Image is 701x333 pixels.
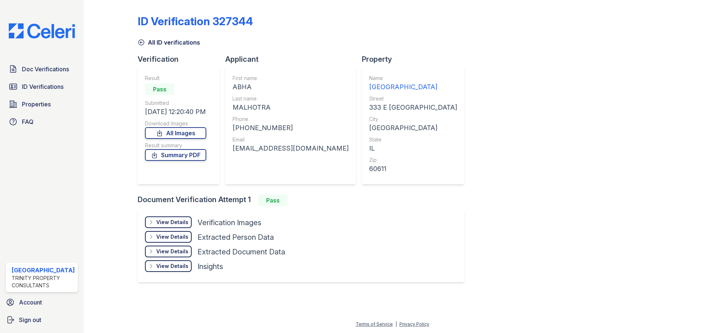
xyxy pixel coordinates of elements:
div: Applicant [225,54,362,64]
div: Verification Images [198,217,261,228]
div: View Details [156,248,188,255]
div: Last name [233,95,349,102]
div: Extracted Person Data [198,232,274,242]
div: Document Verification Attempt 1 [138,194,470,206]
a: Name [GEOGRAPHIC_DATA] [369,75,457,92]
div: View Details [156,233,188,241]
div: Street [369,95,457,102]
div: Phone [233,116,349,123]
a: ID Verifications [6,79,78,94]
div: Trinity Property Consultants [12,275,75,289]
a: Account [3,295,81,310]
span: Sign out [19,315,41,324]
div: Verification [138,54,225,64]
div: [DATE] 12:20:40 PM [145,107,206,117]
a: Summary PDF [145,149,206,161]
a: All ID verifications [138,38,200,47]
a: All Images [145,127,206,139]
div: [EMAIL_ADDRESS][DOMAIN_NAME] [233,143,349,154]
div: ABHA [233,82,349,92]
div: Extracted Document Data [198,247,285,257]
a: FAQ [6,114,78,129]
a: Privacy Policy [399,321,429,327]
div: 333 E [GEOGRAPHIC_DATA] [369,102,457,113]
div: [GEOGRAPHIC_DATA] [369,123,457,133]
div: View Details [156,219,188,226]
div: [GEOGRAPHIC_DATA] [12,266,75,275]
span: Doc Verifications [22,65,69,73]
span: FAQ [22,117,34,126]
div: Email [233,136,349,143]
div: State [369,136,457,143]
div: IL [369,143,457,154]
span: ID Verifications [22,82,64,91]
div: MALHOTRA [233,102,349,113]
div: First name [233,75,349,82]
div: [PHONE_NUMBER] [233,123,349,133]
a: Doc Verifications [6,62,78,76]
div: ID Verification 327344 [138,15,253,28]
span: Properties [22,100,51,109]
span: Account [19,298,42,307]
div: Download Images [145,120,206,127]
a: Terms of Service [356,321,393,327]
a: Sign out [3,313,81,327]
div: View Details [156,262,188,270]
div: Property [362,54,470,64]
div: Pass [258,194,287,206]
img: CE_Logo_Blue-a8612792a0a2168367f1c8372b55b34899dd931a85d93a1a3d3e32e68fde9ad4.png [3,23,81,38]
div: 60611 [369,164,457,174]
div: City [369,116,457,123]
div: Submitted [145,99,206,107]
div: Zip [369,156,457,164]
div: Result summary [145,142,206,149]
div: Insights [198,261,223,272]
div: Pass [145,83,174,95]
a: Properties [6,97,78,111]
div: Result [145,75,206,82]
div: Name [369,75,457,82]
div: | [395,321,397,327]
div: [GEOGRAPHIC_DATA] [369,82,457,92]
